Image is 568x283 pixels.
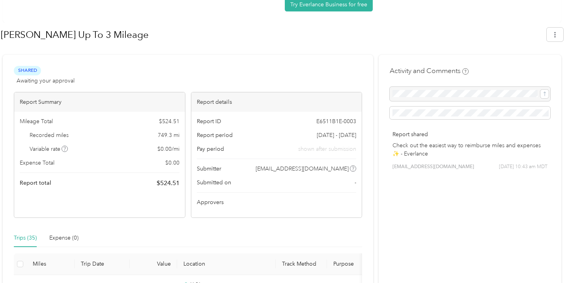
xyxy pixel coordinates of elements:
span: Variable rate [30,145,68,153]
span: Submitter [197,165,221,173]
span: E6511B1E-0003 [316,117,356,126]
th: Trip Date [75,253,130,275]
th: Purpose [327,253,386,275]
span: [EMAIL_ADDRESS][DOMAIN_NAME] [256,165,349,173]
div: Report Summary [14,92,185,112]
span: $ 0.00 [165,159,179,167]
span: [DATE] - [DATE] [317,131,356,139]
span: Approvers [197,198,224,206]
th: Track Method [276,253,327,275]
div: Report details [191,92,362,112]
span: Recorded miles [30,131,69,139]
h4: Activity and Comments [390,66,469,76]
span: $ 524.51 [159,117,179,126]
span: Report period [197,131,233,139]
p: Report shared [392,130,547,139]
span: 749.3 mi [158,131,179,139]
h1: Maddy Glenn’s Up To 3 Mileage [1,25,541,44]
span: Awaiting your approval [17,77,75,85]
span: shown after submission [298,145,356,153]
p: Check out the easiest way to reimburse miles and expenses ✨ - Everlance [392,141,547,158]
span: Pay period [197,145,224,153]
span: $ 524.51 [157,178,179,188]
span: Report total [20,179,51,187]
span: Expense Total [20,159,54,167]
span: Shared [14,66,41,75]
th: Location [177,253,276,275]
span: - [355,178,356,187]
div: Trips (35) [14,234,37,242]
span: Submitted on [197,178,231,187]
span: Mileage Total [20,117,53,126]
span: [EMAIL_ADDRESS][DOMAIN_NAME] [392,163,474,171]
span: $ 0.00 / mi [157,145,179,153]
div: Expense (0) [49,234,78,242]
span: [DATE] 10:43 am MDT [499,163,547,171]
span: Report ID [197,117,221,126]
th: Value [130,253,177,275]
th: Miles [26,253,75,275]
